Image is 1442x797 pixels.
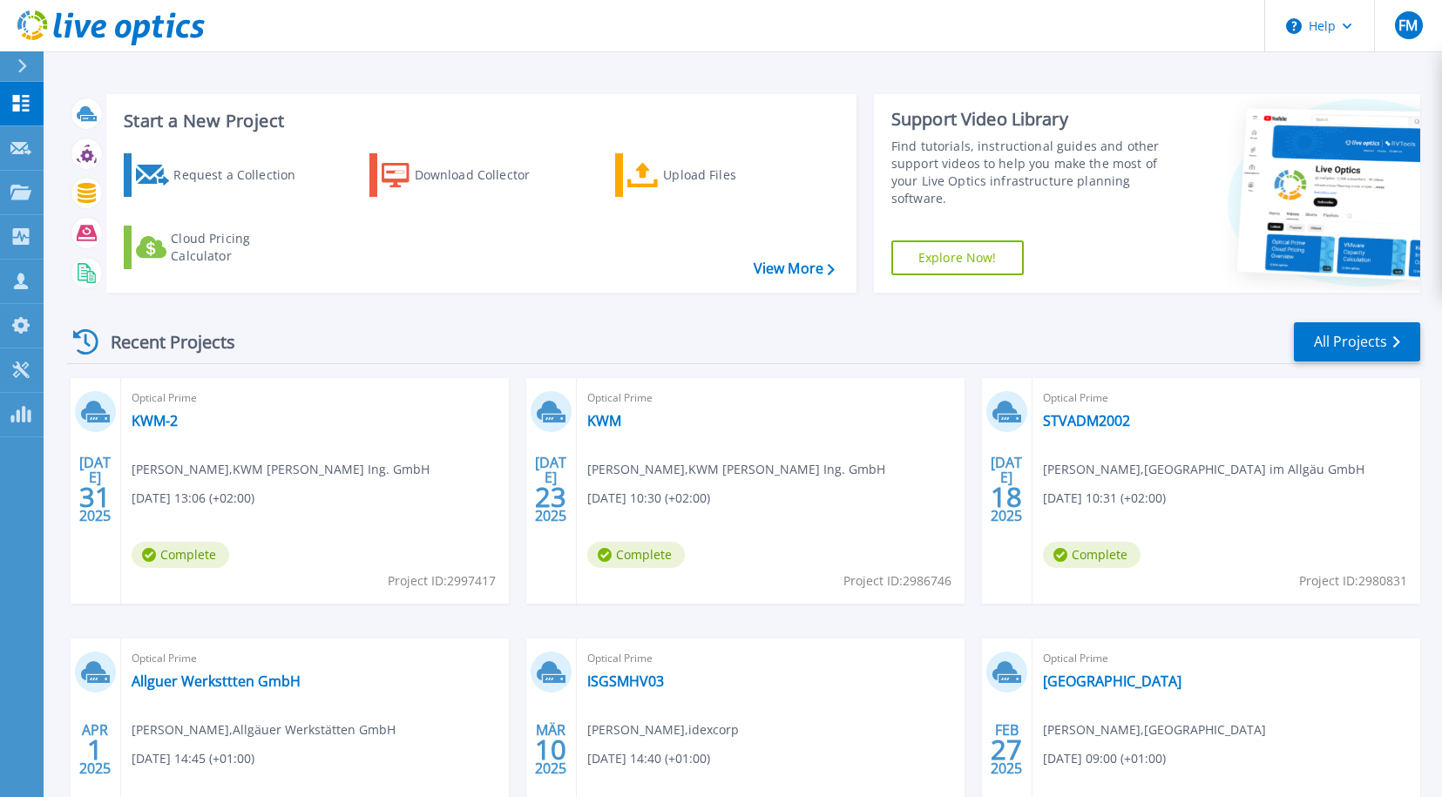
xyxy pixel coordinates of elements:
[990,718,1023,781] div: FEB 2025
[1043,542,1141,568] span: Complete
[1043,489,1166,508] span: [DATE] 10:31 (+02:00)
[132,542,229,568] span: Complete
[534,457,567,521] div: [DATE] 2025
[891,138,1168,207] div: Find tutorials, instructional guides and other support videos to help you make the most of your L...
[1043,649,1410,668] span: Optical Prime
[587,542,685,568] span: Complete
[1043,388,1410,408] span: Optical Prime
[587,412,621,429] a: KWM
[1398,18,1418,32] span: FM
[991,742,1022,757] span: 27
[587,649,954,668] span: Optical Prime
[132,672,301,690] a: Allguer Werksttten GmbH
[535,490,566,504] span: 23
[843,571,951,591] span: Project ID: 2986746
[1043,412,1130,429] a: STVADM2002
[1294,322,1420,361] a: All Projects
[124,153,318,197] a: Request a Collection
[1043,720,1266,740] span: [PERSON_NAME] , [GEOGRAPHIC_DATA]
[1299,571,1407,591] span: Project ID: 2980831
[535,742,566,757] span: 10
[663,158,802,192] div: Upload Files
[132,388,498,408] span: Optical Prime
[67,321,259,363] div: Recent Projects
[171,230,310,265] div: Cloud Pricing Calculator
[124,111,834,131] h3: Start a New Project
[132,720,396,740] span: [PERSON_NAME] , Allgäuer Werkstätten GmbH
[132,412,178,429] a: KWM-2
[87,742,103,757] span: 1
[132,460,430,479] span: [PERSON_NAME] , KWM [PERSON_NAME] Ing. GmbH
[132,489,254,508] span: [DATE] 13:06 (+02:00)
[534,718,567,781] div: MÄR 2025
[891,108,1168,131] div: Support Video Library
[369,153,564,197] a: Download Collector
[1043,749,1166,768] span: [DATE] 09:00 (+01:00)
[79,490,111,504] span: 31
[1043,672,1181,690] a: [GEOGRAPHIC_DATA]
[587,489,710,508] span: [DATE] 10:30 (+02:00)
[587,460,885,479] span: [PERSON_NAME] , KWM [PERSON_NAME] Ing. GmbH
[1043,460,1364,479] span: [PERSON_NAME] , [GEOGRAPHIC_DATA] im Allgäu GmbH
[587,720,739,740] span: [PERSON_NAME] , idexcorp
[173,158,313,192] div: Request a Collection
[990,457,1023,521] div: [DATE] 2025
[587,749,710,768] span: [DATE] 14:40 (+01:00)
[587,388,954,408] span: Optical Prime
[388,571,496,591] span: Project ID: 2997417
[132,749,254,768] span: [DATE] 14:45 (+01:00)
[891,240,1024,275] a: Explore Now!
[754,260,835,277] a: View More
[615,153,809,197] a: Upload Files
[991,490,1022,504] span: 18
[78,457,112,521] div: [DATE] 2025
[587,672,664,690] a: ISGSMHV03
[78,718,112,781] div: APR 2025
[132,649,498,668] span: Optical Prime
[124,226,318,269] a: Cloud Pricing Calculator
[415,158,554,192] div: Download Collector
